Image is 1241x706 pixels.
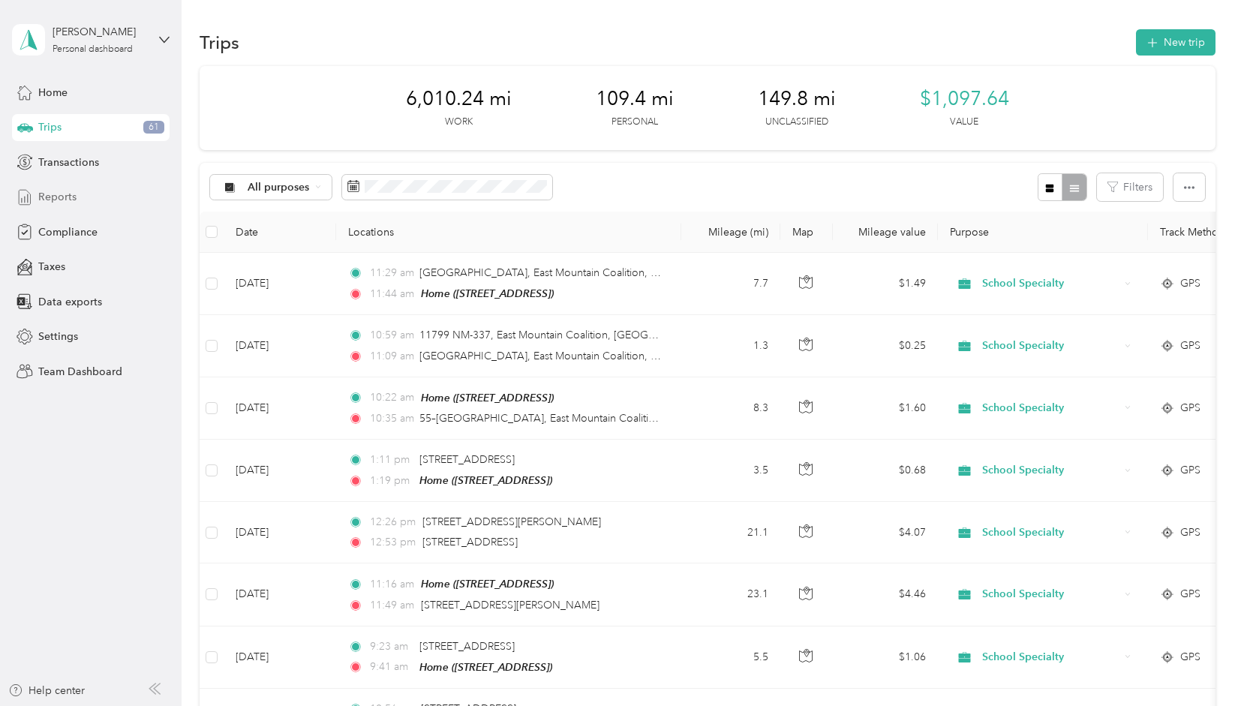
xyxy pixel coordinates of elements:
[833,377,938,440] td: $1.60
[370,348,413,365] span: 11:09 am
[681,253,780,315] td: 7.7
[419,329,836,341] span: 11799 NM-337, East Mountain Coalition, [GEOGRAPHIC_DATA], [GEOGRAPHIC_DATA]
[1180,524,1200,541] span: GPS
[38,364,122,380] span: Team Dashboard
[224,502,336,563] td: [DATE]
[982,586,1119,602] span: School Specialty
[596,87,674,111] span: 109.4 mi
[370,597,414,614] span: 11:49 am
[143,121,164,134] span: 61
[982,338,1119,354] span: School Specialty
[833,315,938,377] td: $0.25
[611,116,658,129] p: Personal
[833,253,938,315] td: $1.49
[833,502,938,563] td: $4.07
[53,24,146,40] div: [PERSON_NAME]
[681,502,780,563] td: 21.1
[421,287,554,299] span: Home ([STREET_ADDRESS])
[681,563,780,626] td: 23.1
[370,452,413,468] span: 1:11 pm
[982,275,1119,292] span: School Specialty
[1180,400,1200,416] span: GPS
[336,212,681,253] th: Locations
[8,683,85,698] button: Help center
[38,294,102,310] span: Data exports
[38,85,68,101] span: Home
[370,389,414,406] span: 10:22 am
[681,212,780,253] th: Mileage (mi)
[370,534,416,551] span: 12:53 pm
[422,515,601,528] span: [STREET_ADDRESS][PERSON_NAME]
[370,410,413,427] span: 10:35 am
[1180,462,1200,479] span: GPS
[370,265,413,281] span: 11:29 am
[681,377,780,440] td: 8.3
[445,116,473,129] p: Work
[1180,338,1200,354] span: GPS
[1180,275,1200,292] span: GPS
[38,259,65,275] span: Taxes
[422,536,518,548] span: [STREET_ADDRESS]
[38,224,98,240] span: Compliance
[938,212,1148,253] th: Purpose
[53,45,133,54] div: Personal dashboard
[421,578,554,590] span: Home ([STREET_ADDRESS])
[224,253,336,315] td: [DATE]
[38,119,62,135] span: Trips
[370,327,413,344] span: 10:59 am
[224,315,336,377] td: [DATE]
[681,440,780,502] td: 3.5
[419,350,873,362] span: [GEOGRAPHIC_DATA], East Mountain Coalition, [GEOGRAPHIC_DATA], [GEOGRAPHIC_DATA]
[248,182,310,193] span: All purposes
[224,626,336,689] td: [DATE]
[38,329,78,344] span: Settings
[833,440,938,502] td: $0.68
[982,400,1119,416] span: School Specialty
[1180,586,1200,602] span: GPS
[681,315,780,377] td: 1.3
[200,35,239,50] h1: Trips
[681,626,780,689] td: 5.5
[833,563,938,626] td: $4.46
[370,286,414,302] span: 11:44 am
[1157,622,1241,706] iframe: Everlance-gr Chat Button Frame
[982,649,1119,665] span: School Specialty
[406,87,512,111] span: 6,010.24 mi
[419,661,552,673] span: Home ([STREET_ADDRESS])
[920,87,1009,111] span: $1,097.64
[224,377,336,440] td: [DATE]
[833,626,938,689] td: $1.06
[780,212,833,253] th: Map
[419,453,515,466] span: [STREET_ADDRESS]
[38,189,77,205] span: Reports
[419,412,889,425] span: 55–[GEOGRAPHIC_DATA], East Mountain Coalition, [GEOGRAPHIC_DATA], [GEOGRAPHIC_DATA]
[950,116,978,129] p: Value
[1097,173,1163,201] button: Filters
[982,524,1119,541] span: School Specialty
[370,659,413,675] span: 9:41 am
[1136,29,1215,56] button: New trip
[419,266,873,279] span: [GEOGRAPHIC_DATA], East Mountain Coalition, [GEOGRAPHIC_DATA], [GEOGRAPHIC_DATA]
[370,514,416,530] span: 12:26 pm
[419,640,515,653] span: [STREET_ADDRESS]
[765,116,828,129] p: Unclassified
[758,87,836,111] span: 149.8 mi
[224,440,336,502] td: [DATE]
[421,392,554,404] span: Home ([STREET_ADDRESS])
[370,638,413,655] span: 9:23 am
[419,474,552,486] span: Home ([STREET_ADDRESS])
[224,563,336,626] td: [DATE]
[982,462,1119,479] span: School Specialty
[421,599,599,611] span: [STREET_ADDRESS][PERSON_NAME]
[224,212,336,253] th: Date
[38,155,99,170] span: Transactions
[370,473,413,489] span: 1:19 pm
[370,576,414,593] span: 11:16 am
[833,212,938,253] th: Mileage value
